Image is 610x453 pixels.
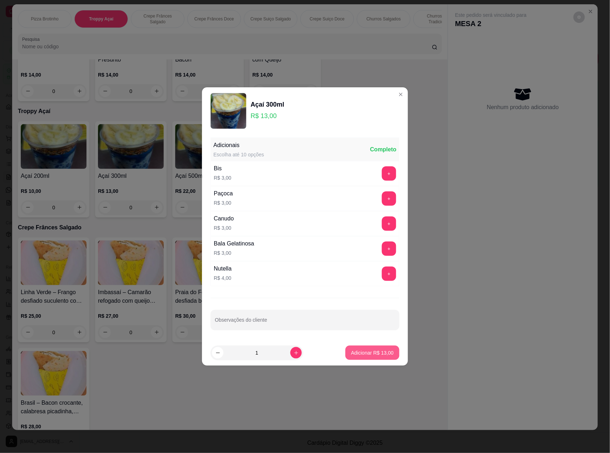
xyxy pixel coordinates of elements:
[382,242,396,256] button: add
[213,141,264,150] div: Adicionais
[213,151,264,158] div: Escolha até 10 opções
[351,349,394,356] p: Adicionar R$ 13,00
[214,189,233,198] div: Paçoca
[211,93,246,129] img: product-image
[251,111,284,121] p: R$ 13,00
[382,191,396,206] button: add
[395,89,407,100] button: Close
[214,164,231,173] div: Bis
[345,346,399,360] button: Adicionar R$ 13,00
[214,199,233,206] p: R$ 3,00
[214,264,232,273] div: Nutella
[290,347,302,359] button: increase-product-quantity
[214,224,234,232] p: R$ 3,00
[251,99,284,109] div: Açaí 300ml
[212,347,223,359] button: decrease-product-quantity
[370,145,397,154] div: Completo
[382,216,396,231] button: add
[382,166,396,181] button: add
[215,319,395,326] input: Observações do cliente
[382,267,396,281] button: add
[214,239,254,248] div: Bala Gelatinosa
[214,174,231,181] p: R$ 3,00
[214,214,234,223] div: Canudo
[214,249,254,257] p: R$ 3,00
[214,274,232,282] p: R$ 4,00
